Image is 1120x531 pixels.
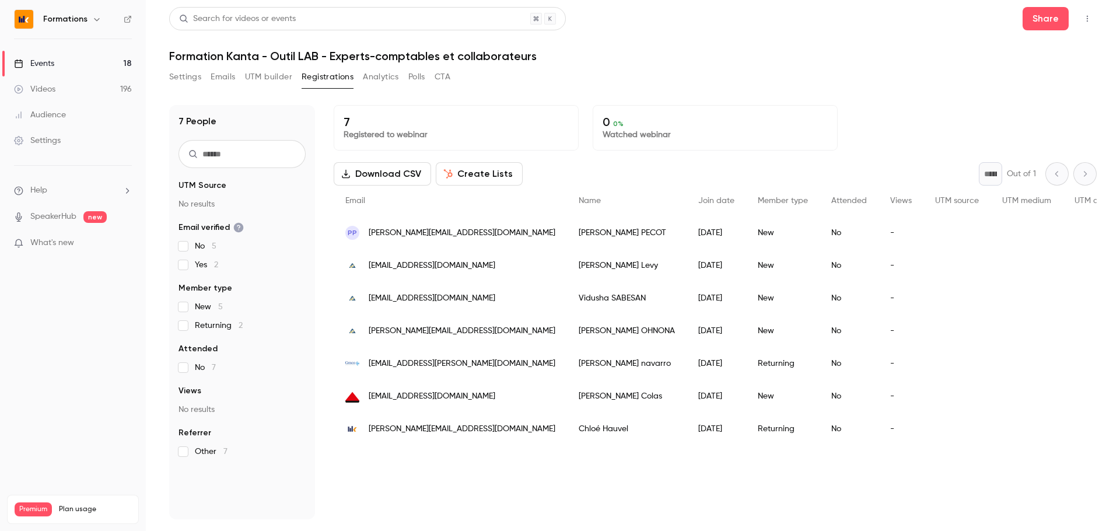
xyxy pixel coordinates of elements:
h1: Formation Kanta - Outil LAB - Experts-comptables et collaborateurs [169,49,1097,63]
span: Join date [698,197,734,205]
button: Share [1023,7,1069,30]
div: Chloé Hauvel [567,413,687,445]
img: auditandco.com [345,324,359,338]
span: [PERSON_NAME][EMAIL_ADDRESS][DOMAIN_NAME] [369,423,555,435]
p: No results [178,198,306,210]
span: No [195,240,216,252]
span: 5 [218,303,223,311]
span: Attended [178,343,218,355]
div: Search for videos or events [179,13,296,25]
div: Audience [14,109,66,121]
div: - [878,216,923,249]
span: Name [579,197,601,205]
div: - [878,249,923,282]
img: ficadex.com [345,389,359,403]
span: Member type [178,282,232,294]
div: No [820,249,878,282]
span: Email verified [178,222,244,233]
div: [DATE] [687,249,746,282]
a: SpeakerHub [30,211,76,223]
p: Out of 1 [1007,168,1036,180]
span: [PERSON_NAME][EMAIL_ADDRESS][DOMAIN_NAME] [369,325,555,337]
h6: Formations [43,13,87,25]
span: Attended [831,197,867,205]
button: Registrations [302,68,353,86]
span: UTM Source [178,180,226,191]
span: Returning [195,320,243,331]
div: Events [14,58,54,69]
button: Settings [169,68,201,86]
button: Download CSV [334,162,431,186]
div: New [746,249,820,282]
span: 5 [212,242,216,250]
img: kanta.fr [345,422,359,436]
span: 2 [239,322,243,330]
span: Other [195,446,228,457]
button: Emails [211,68,235,86]
p: Registered to webinar [344,129,569,141]
div: [PERSON_NAME] Colas [567,380,687,413]
span: Premium [15,502,52,516]
p: 0 [603,115,828,129]
div: - [878,380,923,413]
span: UTM source [935,197,979,205]
span: Member type [758,197,808,205]
img: auditandco.com [345,291,359,305]
div: No [820,315,878,347]
div: - [878,347,923,380]
h1: 7 People [178,114,216,128]
div: Settings [14,135,61,146]
div: [DATE] [687,216,746,249]
button: Create Lists [436,162,523,186]
span: Views [178,385,201,397]
p: Watched webinar [603,129,828,141]
div: [DATE] [687,413,746,445]
span: Yes [195,259,218,271]
div: [PERSON_NAME] OHNONA [567,315,687,347]
div: No [820,413,878,445]
div: [PERSON_NAME] PECOT [567,216,687,249]
button: Polls [408,68,425,86]
div: [PERSON_NAME] navarro [567,347,687,380]
div: [PERSON_NAME] Levy [567,249,687,282]
button: UTM builder [245,68,292,86]
span: What's new [30,237,74,249]
iframe: Noticeable Trigger [118,238,132,249]
li: help-dropdown-opener [14,184,132,197]
div: Videos [14,83,55,95]
div: No [820,216,878,249]
div: [DATE] [687,282,746,315]
div: No [820,282,878,315]
span: 2 [214,261,218,269]
span: Email [345,197,365,205]
div: Returning [746,347,820,380]
section: facet-groups [178,180,306,457]
div: New [746,315,820,347]
div: New [746,282,820,315]
button: CTA [435,68,450,86]
p: 7 [344,115,569,129]
span: [PERSON_NAME][EMAIL_ADDRESS][DOMAIN_NAME] [369,227,555,239]
span: No [195,362,216,373]
span: Plan usage [59,505,131,514]
div: [DATE] [687,380,746,413]
div: - [878,282,923,315]
p: No results [178,404,306,415]
span: [EMAIL_ADDRESS][DOMAIN_NAME] [369,260,495,272]
img: gmco.fr [345,357,359,371]
div: - [878,413,923,445]
button: Analytics [363,68,399,86]
span: Views [890,197,912,205]
span: 7 [223,448,228,456]
span: [EMAIL_ADDRESS][PERSON_NAME][DOMAIN_NAME] [369,358,555,370]
div: No [820,347,878,380]
div: Vidusha SABESAN [567,282,687,315]
span: [EMAIL_ADDRESS][DOMAIN_NAME] [369,292,495,305]
div: New [746,216,820,249]
img: Formations [15,10,33,29]
div: No [820,380,878,413]
span: [EMAIL_ADDRESS][DOMAIN_NAME] [369,390,495,403]
span: new [83,211,107,223]
div: Returning [746,413,820,445]
span: PP [348,228,357,238]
